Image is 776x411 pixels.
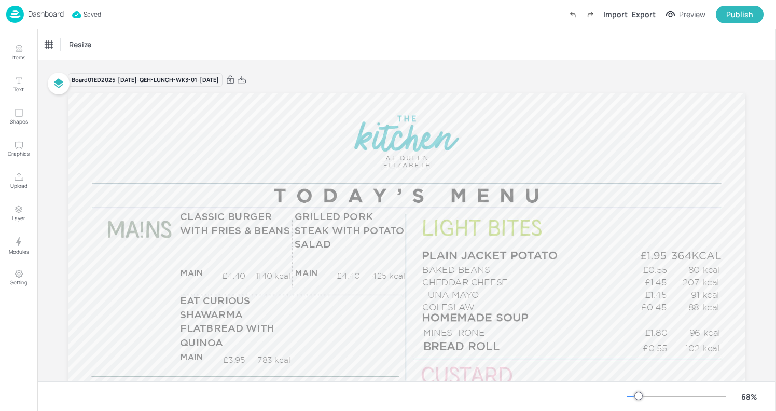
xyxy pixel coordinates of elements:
[337,271,360,280] span: £4.40
[660,7,712,22] button: Preview
[180,212,290,236] span: CLASSIC BURGER WITH FRIES & BEANS
[645,290,667,299] span: £1.45
[716,6,764,23] button: Publish
[422,265,490,275] span: BAKED BEANS
[72,9,101,20] span: Saved
[726,9,753,20] div: Publish
[295,212,405,250] span: GRILLED PORK STEAK WITH POTATO SALAD
[688,265,720,275] span: 80 kcal
[256,271,290,280] span: 1140 kcal
[423,341,500,352] span: BREAD ROLL
[295,269,317,278] span: MAIN
[683,277,719,287] span: 207 kcal
[581,6,599,23] label: Redo (Ctrl + Y)
[6,6,24,23] img: logo-86c26b7e.jpg
[645,277,667,287] span: £1.45
[181,354,203,362] span: MAIN
[645,327,668,337] span: £1.80
[422,277,508,287] span: CHEDDAR CHEESE
[257,355,290,364] span: 783 kcal
[564,6,581,23] label: Undo (Ctrl + Z)
[737,391,761,402] div: 68 %
[643,265,668,275] span: £0.55
[689,327,720,337] span: 96 kcal
[67,39,93,50] span: Resize
[422,302,475,312] span: COLESLAW
[180,296,274,348] span: EAT CURIOUS SHAWARMA FLATBREAD WITH QUINOA
[691,290,719,299] span: 91 kcal
[641,302,667,312] span: £0.45
[685,344,719,353] span: 102 kcal
[603,9,628,20] div: Import
[632,9,656,20] div: Export
[643,344,668,353] span: £0.55
[28,10,64,18] p: Dashboard
[68,73,223,87] div: Board 01ED2025-[DATE]-QEH-LUNCH-WK3-01-[DATE]
[371,271,405,280] span: 425 kcal
[688,302,719,312] span: 88 kcal
[679,9,705,20] div: Preview
[181,269,203,278] span: MAIN
[422,290,479,299] span: TUNA MAYO
[423,327,484,337] span: MINESTRONE
[222,271,245,280] span: £4.40
[223,355,245,364] span: £3.95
